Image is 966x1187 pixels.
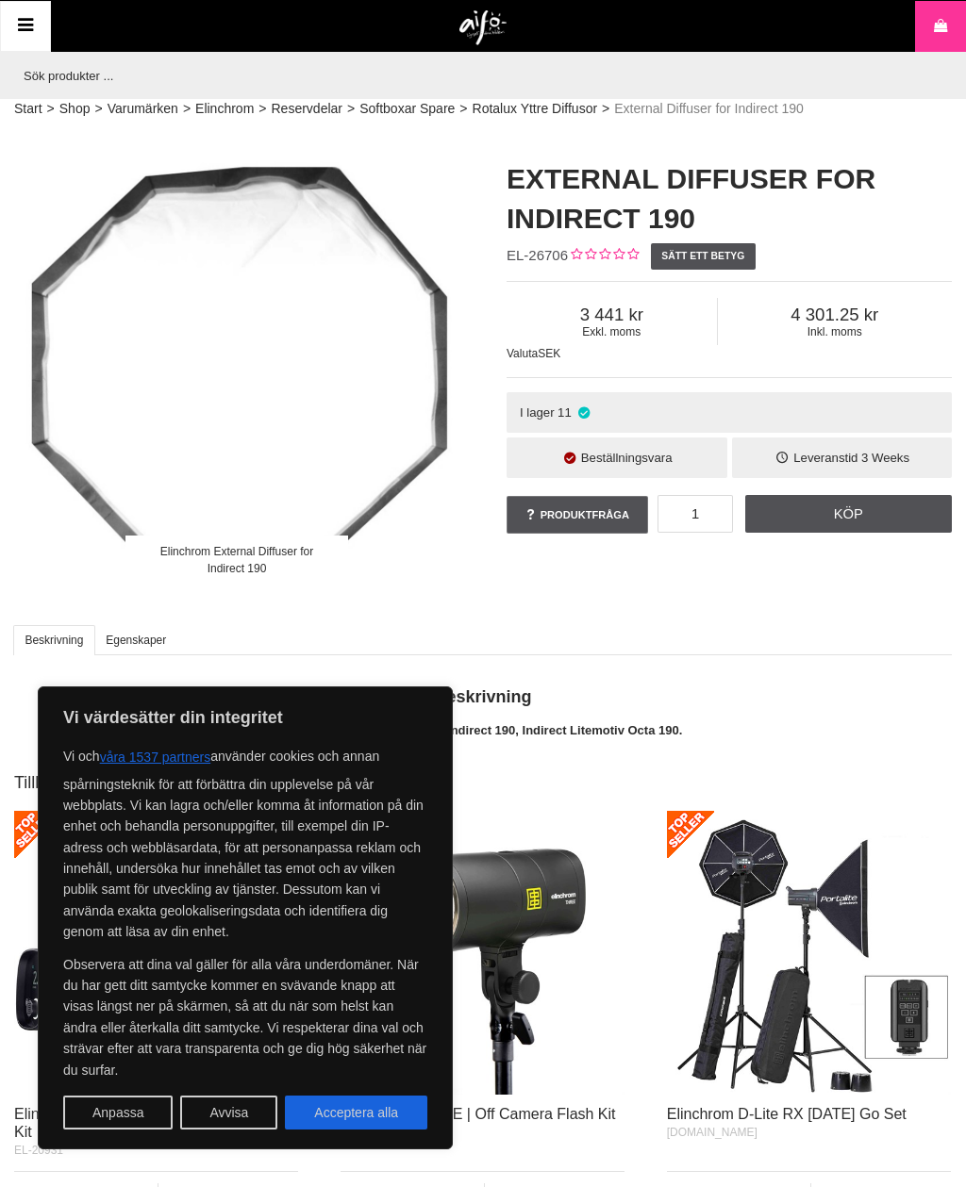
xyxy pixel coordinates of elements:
[602,99,609,119] span: >
[285,1096,427,1129] button: Acceptera alla
[195,99,254,119] a: Elinchrom
[14,811,298,1095] img: Elinchrom ONE | Off Camera Flash Dual Kit
[614,99,804,119] span: External Diffuser for Indirect 190
[347,99,355,119] span: >
[183,99,191,119] span: >
[63,740,427,943] p: Vi och använder cookies och annan spårningsteknik för att förbättra din upplevelse på vår webbpla...
[14,52,942,99] input: Sök produkter ...
[108,99,178,119] a: Varumärken
[180,1096,277,1129] button: Avvisa
[793,451,858,465] span: Leveranstid
[667,1126,758,1139] span: [DOMAIN_NAME]
[14,771,952,795] h2: Tillbehör
[14,99,42,119] a: Start
[861,451,909,465] span: 3 Weeks
[718,305,952,325] span: 4 301.25
[38,686,453,1149] div: Vi värdesätter din integritet
[14,1144,63,1157] span: EL-20931
[507,347,538,360] span: Valuta
[459,99,467,119] span: >
[651,243,756,270] a: Sätt ett betyg
[284,723,683,737] strong: Elinchrom yttre Diffusor för Indirect 190, Indirect Litemotiv Octa 190.
[576,405,592,420] i: I lager
[94,625,178,655] a: Egenskaper
[473,99,598,119] a: Rotalux Yttre Diffusor
[341,1106,616,1122] a: Elinchrom THREE | Off Camera Flash Kit
[63,706,427,729] p: Vi värdesätter din integritet
[94,99,102,119] span: >
[507,247,568,263] span: EL-26706
[272,99,342,119] a: Reservdelar
[359,99,455,119] a: Softboxar Spare
[507,325,717,338] span: Exkl. moms
[520,405,555,420] span: I lager
[258,99,266,119] span: >
[507,305,717,325] span: 3 441
[667,1106,907,1122] a: Elinchrom D-Lite RX [DATE] Go Set
[507,496,648,534] a: Produktfråga
[59,99,91,119] a: Shop
[63,954,427,1080] p: Observera att dina val gäller för alla våra underdomäner. När du har gett ditt samtycke kommer en...
[341,811,625,1095] img: Elinchrom THREE | Off Camera Flash Kit
[125,536,348,585] div: Elinchrom External Diffuser for Indirect 190
[667,811,951,1095] img: Elinchrom D-Lite RX 4/4 To Go Set
[100,740,211,774] button: våra 1537 partners
[718,325,952,338] span: Inkl. moms
[13,625,95,655] a: Beskrivning
[507,159,952,239] h1: External Diffuser for Indirect 190
[581,451,673,465] span: Beställningsvara
[63,1096,173,1129] button: Anpassa
[558,405,572,420] span: 11
[14,685,952,709] h2: Beskrivning
[538,347,560,360] span: SEK
[47,99,55,119] span: >
[14,1106,285,1140] a: Elinchrom ONE | Off Camera Flash Dual Kit
[459,10,508,46] img: logo.png
[745,495,953,533] a: Köp
[568,246,639,266] div: Kundbetyg: 0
